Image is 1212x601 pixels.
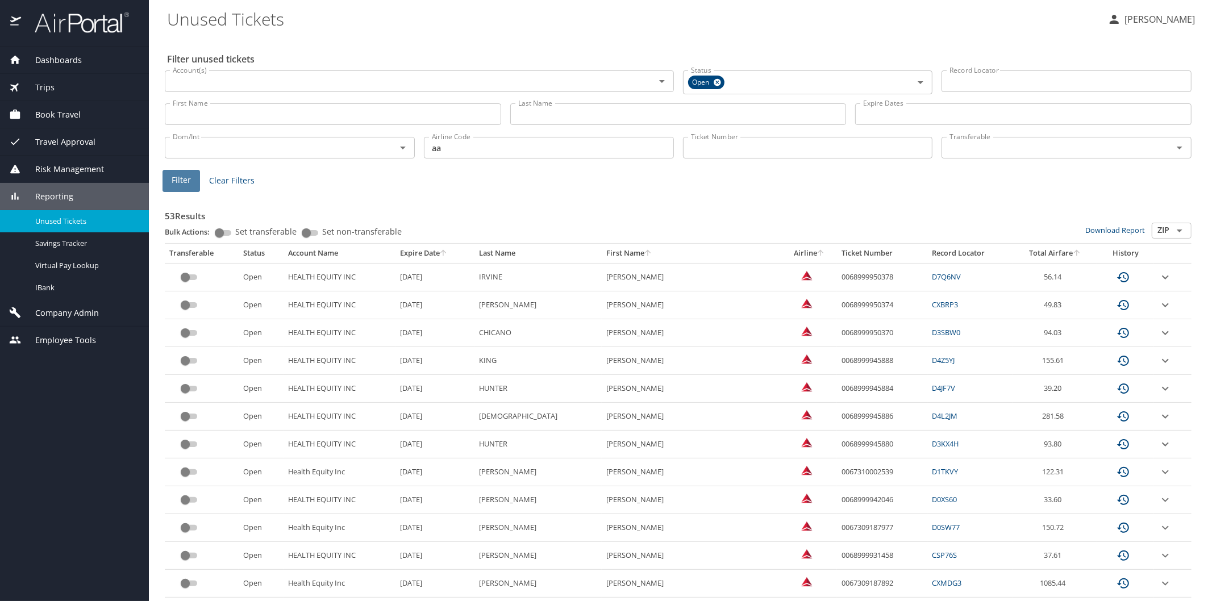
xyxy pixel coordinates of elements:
[932,411,957,421] a: D4L2JM
[932,494,957,504] a: D0XS60
[239,244,284,263] th: Status
[932,299,958,310] a: CXBRP3
[395,458,474,486] td: [DATE]
[21,334,96,347] span: Employee Tools
[395,403,474,431] td: [DATE]
[1013,403,1097,431] td: 281.58
[1013,291,1097,319] td: 49.83
[395,375,474,403] td: [DATE]
[837,542,927,570] td: 0068999931458
[1085,225,1145,235] a: Download Report
[395,263,474,291] td: [DATE]
[932,466,958,477] a: D1TKVY
[1159,382,1172,395] button: expand row
[21,307,99,319] span: Company Admin
[801,270,813,281] img: Delta Airlines
[801,353,813,365] img: Delta Airlines
[239,347,284,375] td: Open
[239,486,284,514] td: Open
[474,375,602,403] td: HUNTER
[284,514,396,542] td: Health Equity Inc
[801,576,813,587] img: Delta Airlines
[1172,223,1188,239] button: Open
[602,570,782,598] td: [PERSON_NAME]
[395,291,474,319] td: [DATE]
[837,486,927,514] td: 0068999942046
[801,381,813,393] img: Delta Airlines
[837,458,927,486] td: 0067310002539
[21,81,55,94] span: Trips
[172,173,191,187] span: Filter
[932,272,961,282] a: D7Q6NV
[22,11,129,34] img: airportal-logo.png
[474,570,602,598] td: [PERSON_NAME]
[169,248,234,258] div: Transferable
[474,403,602,431] td: [DEMOGRAPHIC_DATA]
[284,542,396,570] td: HEALTH EQUITY INC
[239,431,284,458] td: Open
[927,244,1013,263] th: Record Locator
[781,244,837,263] th: Airline
[395,570,474,598] td: [DATE]
[1073,250,1081,257] button: sort
[284,244,396,263] th: Account Name
[1013,375,1097,403] td: 39.20
[932,327,960,337] a: D3SBW0
[837,319,927,347] td: 0068999950370
[474,458,602,486] td: [PERSON_NAME]
[837,570,927,598] td: 0067309187892
[239,319,284,347] td: Open
[1159,521,1172,535] button: expand row
[284,486,396,514] td: HEALTH EQUITY INC
[801,548,813,560] img: Delta Airlines
[602,263,782,291] td: [PERSON_NAME]
[932,355,955,365] a: D4Z5YJ
[21,190,73,203] span: Reporting
[1159,326,1172,340] button: expand row
[1013,458,1097,486] td: 122.31
[165,227,219,237] p: Bulk Actions:
[801,493,813,504] img: Delta Airlines
[801,465,813,476] img: Delta Airlines
[654,73,670,89] button: Open
[1159,577,1172,590] button: expand row
[602,291,782,319] td: [PERSON_NAME]
[602,244,782,263] th: First Name
[205,170,259,191] button: Clear Filters
[1013,514,1097,542] td: 150.72
[688,77,717,89] span: Open
[1013,319,1097,347] td: 94.03
[474,486,602,514] td: [PERSON_NAME]
[284,570,396,598] td: Health Equity Inc
[602,319,782,347] td: [PERSON_NAME]
[801,437,813,448] img: Delta Airlines
[837,263,927,291] td: 0068999950378
[602,486,782,514] td: [PERSON_NAME]
[235,228,297,236] span: Set transferable
[284,375,396,403] td: HEALTH EQUITY INC
[35,238,135,249] span: Savings Tracker
[395,140,411,156] button: Open
[474,542,602,570] td: [PERSON_NAME]
[35,216,135,227] span: Unused Tickets
[913,74,928,90] button: Open
[644,250,652,257] button: sort
[474,514,602,542] td: [PERSON_NAME]
[1013,263,1097,291] td: 56.14
[1159,493,1172,507] button: expand row
[239,570,284,598] td: Open
[284,458,396,486] td: Health Equity Inc
[239,458,284,486] td: Open
[1097,244,1154,263] th: History
[163,170,200,192] button: Filter
[239,375,284,403] td: Open
[1159,298,1172,312] button: expand row
[1159,465,1172,479] button: expand row
[602,458,782,486] td: [PERSON_NAME]
[21,136,95,148] span: Travel Approval
[1172,140,1188,156] button: Open
[395,244,474,263] th: Expire Date
[932,383,955,393] a: D4JF7V
[801,325,813,337] img: Delta Airlines
[239,291,284,319] td: Open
